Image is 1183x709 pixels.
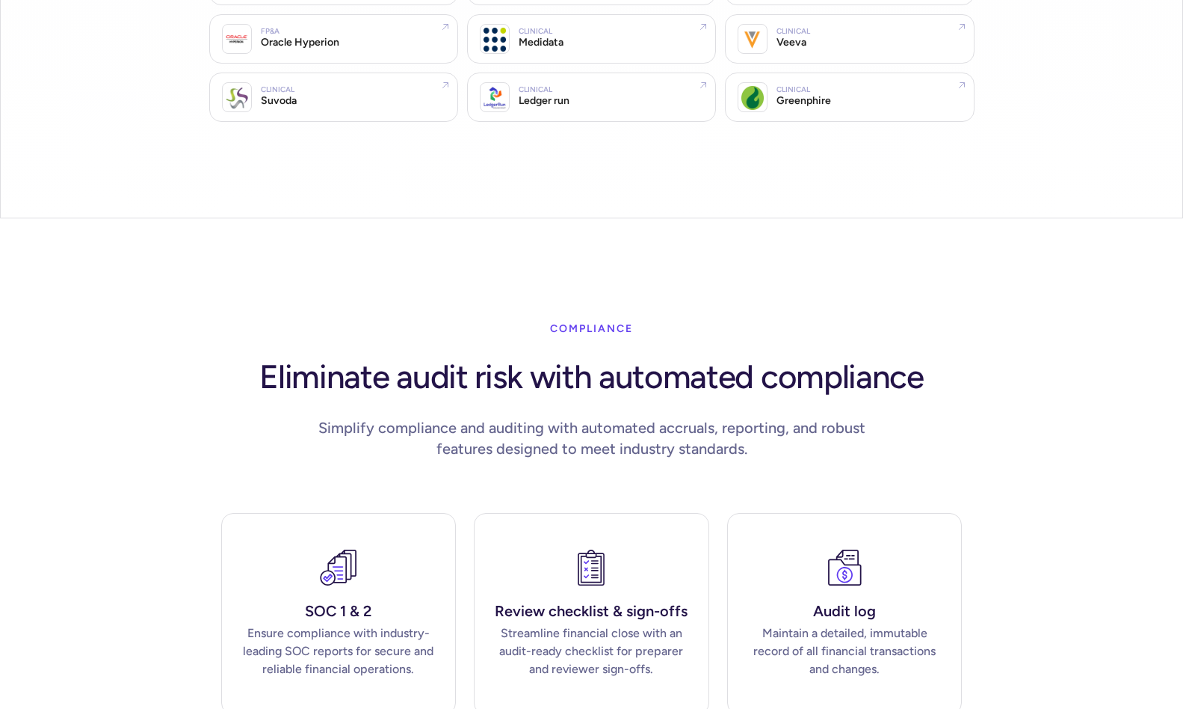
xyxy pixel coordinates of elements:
div: Clinical [261,86,294,93]
div: Veeva [776,35,806,50]
a: ClinicalSuvoda [209,73,458,122]
a: FP&AOracle Hyperion [209,14,458,64]
div: Suvoda [261,93,297,108]
a: ClinicalMedidata [467,14,716,64]
div: Clinical [519,86,552,93]
div: Streamline financial close with an audit-ready checklist for preparer and reviewer sign-offs. [492,624,691,678]
div: Audit log [746,604,944,619]
div: Greenphire [776,93,831,108]
div: Ensure compliance with industry-leading SOC reports for secure and reliable financial operations. [240,624,438,678]
a: ClinicalGreenphire [725,73,974,122]
div: Clinical [776,28,810,35]
div: Maintain a detailed, immutable record of all financial transactions and changes. [746,624,944,678]
div: Compliance [550,314,633,344]
div: Clinical [519,28,552,35]
div: Clinical [776,86,810,93]
div: Oracle Hyperion [261,35,339,50]
a: ClinicalLedger run [467,73,716,122]
h1: Eliminate audit risk with automated compliance [259,350,923,398]
div: Review checklist & sign-offs [492,604,691,619]
div: FP&A [261,28,279,35]
div: Simplify compliance and auditing with automated accruals, reporting, and robust features designed... [305,417,879,459]
div: Ledger run [519,93,569,108]
div: Medidata [519,35,563,50]
a: ClinicalVeeva [725,14,974,64]
div: SOC 1 & 2 [240,604,438,619]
